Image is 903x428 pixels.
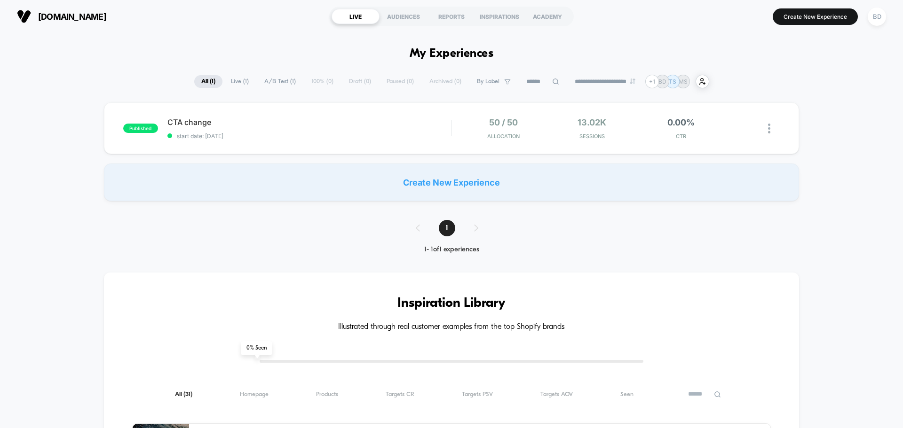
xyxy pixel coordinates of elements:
[38,12,106,22] span: [DOMAIN_NAME]
[630,78,635,84] img: end
[194,75,222,88] span: All ( 1 )
[639,133,723,140] span: CTR
[658,78,666,85] p: BD
[14,9,109,24] button: [DOMAIN_NAME]
[865,7,889,26] button: BD
[167,117,451,127] span: CTA change
[475,9,523,24] div: INSPIRATIONS
[578,117,606,127] span: 13.02k
[645,75,659,88] div: + 1
[540,391,573,398] span: Targets AOV
[667,117,695,127] span: 0.00%
[224,75,256,88] span: Live ( 1 )
[132,323,771,332] h4: Illustrated through real customer examples from the top Shopify brands
[17,9,31,23] img: Visually logo
[167,132,451,140] span: start date: [DATE]
[669,78,676,85] p: TS
[386,391,414,398] span: Targets CR
[550,133,634,140] span: Sessions
[620,391,634,398] span: Seen
[462,391,493,398] span: Targets PSV
[240,391,269,398] span: Homepage
[332,9,380,24] div: LIVE
[241,341,272,355] span: 0 % Seen
[768,124,770,133] img: close
[380,9,428,24] div: AUDIENCES
[104,163,799,201] div: Create New Experience
[523,9,571,24] div: ACADEMY
[132,296,771,311] h3: Inspiration Library
[679,78,688,85] p: MS
[428,9,475,24] div: REPORTS
[477,78,499,85] span: By Label
[183,391,192,397] span: ( 31 )
[410,47,494,61] h1: My Experiences
[773,8,858,25] button: Create New Experience
[257,75,303,88] span: A/B Test ( 1 )
[316,391,338,398] span: Products
[868,8,886,26] div: BD
[175,391,192,398] span: All
[406,246,497,254] div: 1 - 1 of 1 experiences
[123,124,158,133] span: published
[489,117,518,127] span: 50 / 50
[487,133,520,140] span: Allocation
[439,220,455,236] span: 1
